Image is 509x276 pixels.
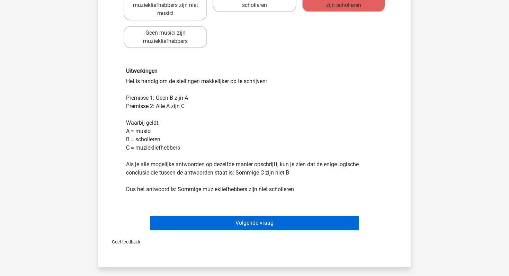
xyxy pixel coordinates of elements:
span: Geef feedback [106,239,140,244]
h6: Uitwerkingen [126,68,383,74]
button: Volgende vraag [150,216,359,230]
div: Het is handig om de stellingen makkelijker op te schrijven: Premisse 1: Geen B zijn A Premisse 2:... [121,68,388,193]
label: Geen musici zijn muziekliefhebbers [124,26,207,48]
